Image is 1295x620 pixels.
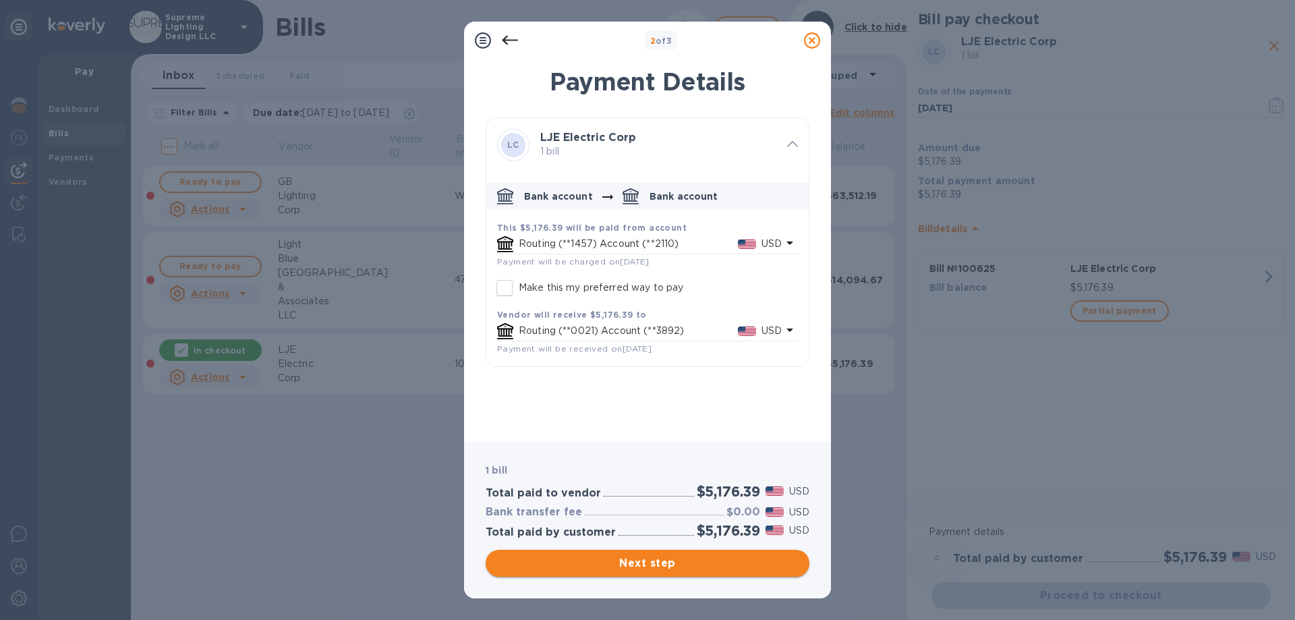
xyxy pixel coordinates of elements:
[540,131,636,144] b: LJE Electric Corp
[497,310,647,320] b: Vendor will receive $5,176.39 to
[650,36,672,46] b: of 3
[486,550,809,577] button: Next step
[486,465,507,476] b: 1 bill
[519,324,738,338] p: Routing (**0021) Account (**3892)
[486,177,809,366] div: default-method
[766,486,784,496] img: USD
[650,190,718,203] p: Bank account
[486,506,582,519] h3: Bank transfer fee
[507,140,519,150] b: LC
[789,524,809,538] p: USD
[540,144,776,159] p: 1 bill
[486,67,809,96] h1: Payment Details
[524,190,593,203] p: Bank account
[738,239,756,249] img: USD
[486,487,601,500] h3: Total paid to vendor
[519,237,738,251] p: Routing (**1457) Account (**2110)
[519,281,683,295] p: Make this my preferred way to pay
[766,526,784,535] img: USD
[761,237,782,251] p: USD
[497,256,650,266] span: Payment will be charged on [DATE]
[496,555,799,571] span: Next step
[761,324,782,338] p: USD
[726,506,760,519] h3: $0.00
[697,522,760,539] h2: $5,176.39
[766,507,784,517] img: USD
[738,327,756,336] img: USD
[486,118,809,172] div: LCLJE Electric Corp 1 bill
[497,223,687,233] b: This $5,176.39 will be paid from account
[650,36,656,46] span: 2
[497,343,652,354] span: Payment will be received on [DATE]
[789,505,809,519] p: USD
[486,526,616,539] h3: Total paid by customer
[697,483,760,500] h2: $5,176.39
[789,484,809,499] p: USD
